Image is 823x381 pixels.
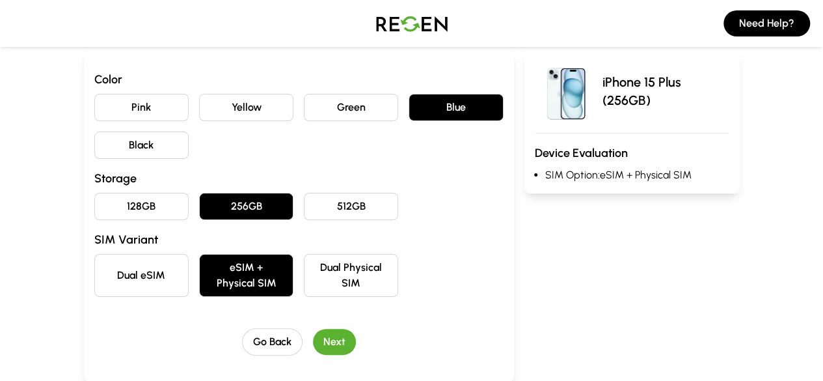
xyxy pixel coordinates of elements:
button: eSIM + Physical SIM [199,254,293,297]
button: Green [304,94,398,121]
button: Go Back [242,328,303,356]
h3: Color [94,70,504,89]
button: 512GB [304,193,398,220]
button: Next [313,329,356,355]
h3: Storage [94,169,504,188]
img: Logo [366,5,457,42]
li: SIM Option: eSIM + Physical SIM [545,167,729,183]
button: Need Help? [723,10,810,36]
h3: Device Evaluation [535,144,729,162]
button: Dual eSIM [94,254,189,297]
img: iPhone 15 Plus [535,60,597,122]
h3: SIM Variant [94,231,504,249]
button: Blue [409,94,503,121]
p: iPhone 15 Plus (256GB) [602,73,729,109]
button: Black [94,132,189,159]
button: Yellow [199,94,293,121]
button: 128GB [94,193,189,220]
button: 256GB [199,193,293,220]
button: Pink [94,94,189,121]
button: Dual Physical SIM [304,254,398,297]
